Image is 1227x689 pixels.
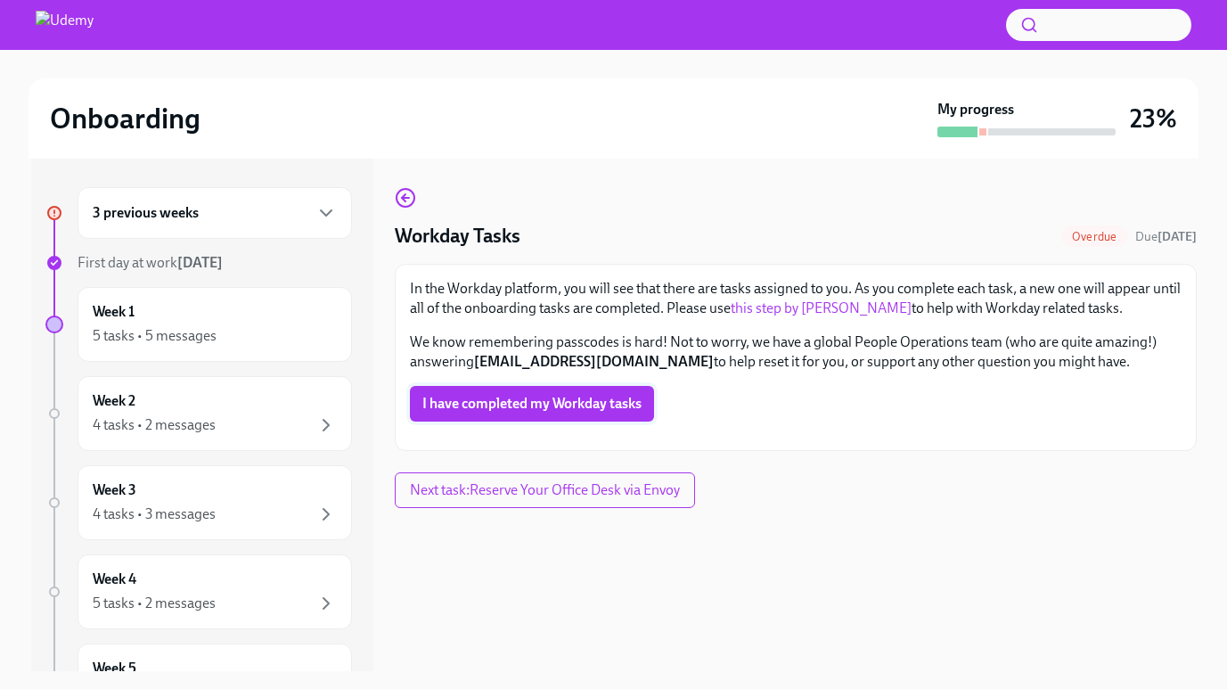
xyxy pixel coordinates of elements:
[410,386,654,422] button: I have completed my Workday tasks
[93,594,216,613] div: 5 tasks • 2 messages
[93,302,135,322] h6: Week 1
[45,465,352,540] a: Week 34 tasks • 3 messages
[731,299,912,316] a: this step by [PERSON_NAME]
[1135,228,1197,245] span: August 18th, 2025 12:00
[93,203,199,223] h6: 3 previous weeks
[410,279,1182,318] p: In the Workday platform, you will see that there are tasks assigned to you. As you complete each ...
[45,554,352,629] a: Week 45 tasks • 2 messages
[177,254,223,271] strong: [DATE]
[93,480,136,500] h6: Week 3
[93,326,217,346] div: 5 tasks • 5 messages
[410,332,1182,372] p: We know remembering passcodes is hard! Not to worry, we have a global People Operations team (who...
[50,101,200,136] h2: Onboarding
[93,504,216,524] div: 4 tasks • 3 messages
[1061,230,1127,243] span: Overdue
[93,659,136,678] h6: Week 5
[78,187,352,239] div: 3 previous weeks
[36,11,94,39] img: Udemy
[422,395,642,413] span: I have completed my Workday tasks
[474,353,714,370] strong: [EMAIL_ADDRESS][DOMAIN_NAME]
[45,287,352,362] a: Week 15 tasks • 5 messages
[1157,229,1197,244] strong: [DATE]
[1130,103,1177,135] h3: 23%
[937,100,1014,119] strong: My progress
[93,415,216,435] div: 4 tasks • 2 messages
[410,481,680,499] span: Next task : Reserve Your Office Desk via Envoy
[93,570,136,589] h6: Week 4
[45,376,352,451] a: Week 24 tasks • 2 messages
[395,472,695,508] button: Next task:Reserve Your Office Desk via Envoy
[395,223,520,250] h4: Workday Tasks
[93,391,135,411] h6: Week 2
[1135,229,1197,244] span: Due
[78,254,223,271] span: First day at work
[45,253,352,273] a: First day at work[DATE]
